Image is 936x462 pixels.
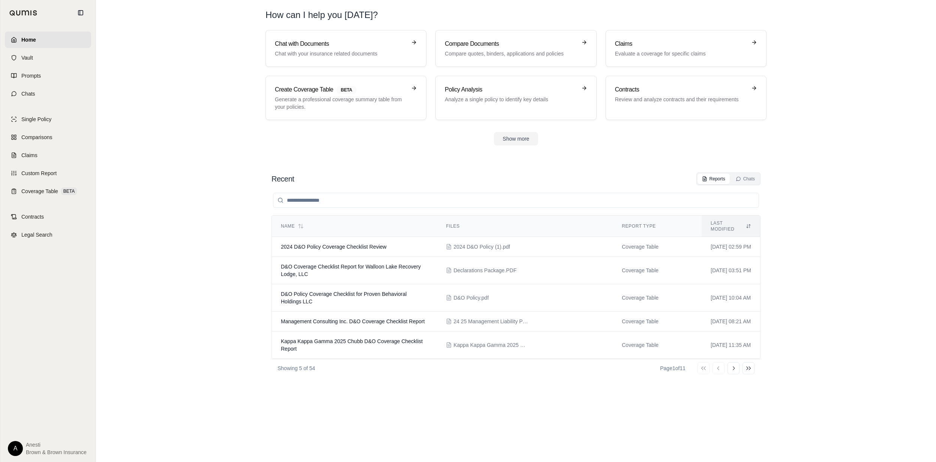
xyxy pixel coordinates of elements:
p: Generate a professional coverage summary table from your policies. [275,96,406,111]
h3: Compare Documents [445,39,576,48]
span: D&O Policy.pdf [453,294,489,301]
div: A [8,441,23,456]
span: Legal Search [21,231,52,238]
td: [DATE] 10:04 AM [702,284,760,312]
a: Create Coverage TableBETAGenerate a professional coverage summary table from your policies. [265,76,426,120]
span: D&O Coverage Checklist Report for Walloon Lake Recovery Lodge, LLC [281,264,421,277]
a: Single Policy [5,111,91,127]
a: Chat with DocumentsChat with your insurance related documents [265,30,426,67]
a: Policy AnalysisAnalyze a single policy to identify key details [435,76,596,120]
td: [DATE] 03:51 PM [702,257,760,284]
a: Chats [5,85,91,102]
span: 2024 D&O Policy (1).pdf [453,243,510,250]
h2: Recent [271,174,294,184]
td: Coverage Table [613,257,702,284]
span: D&O Policy Coverage Checklist for Proven Behavioral Holdings LLC [281,291,406,304]
th: Report Type [613,216,702,237]
span: Coverage Table [21,187,58,195]
h3: Create Coverage Table [275,85,406,94]
h3: Policy Analysis [445,85,576,94]
td: [DATE] 08:21 AM [702,312,760,331]
h1: How can I help you [DATE]? [265,9,378,21]
td: [DATE] 02:59 PM [702,237,760,257]
div: Name [281,223,428,229]
span: Contracts [21,213,44,220]
a: ClaimsEvaluate a coverage for specific claims [606,30,766,67]
a: Compare DocumentsCompare quotes, binders, applications and policies [435,30,596,67]
a: Claims [5,147,91,163]
span: Declarations Package.PDF [453,267,516,274]
button: Reports [697,174,730,184]
span: 24 25 Management Liability Package Policy.PDF [453,318,528,325]
p: Analyze a single policy to identify key details [445,96,576,103]
td: Coverage Table [613,237,702,257]
div: Reports [702,176,725,182]
span: Kappa Kappa Gamma 2025 Chubb Financial Management Policy (1).pdf [453,341,528,349]
a: Custom Report [5,165,91,181]
p: Review and analyze contracts and their requirements [615,96,747,103]
td: Coverage Table [613,331,702,359]
span: Prompts [21,72,41,79]
h3: Contracts [615,85,747,94]
h3: Claims [615,39,747,48]
span: Anesti [26,441,87,448]
span: Claims [21,151,37,159]
a: Coverage TableBETA [5,183,91,199]
a: Contracts [5,208,91,225]
a: Prompts [5,67,91,84]
div: Chats [736,176,755,182]
td: [DATE] 11:35 AM [702,331,760,359]
div: Page 1 of 11 [660,364,685,372]
a: Home [5,31,91,48]
span: Chats [21,90,35,97]
span: BETA [61,187,77,195]
button: Show more [494,132,538,145]
span: 2024 D&O Policy Coverage Checklist Review [281,244,387,250]
p: Showing 5 of 54 [277,364,315,372]
td: Coverage Table [613,312,702,331]
span: Brown & Brown Insurance [26,448,87,456]
span: Vault [21,54,33,61]
span: Custom Report [21,169,57,177]
span: Kappa Kappa Gamma 2025 Chubb D&O Coverage Checklist Report [281,338,423,352]
img: Qumis Logo [9,10,37,16]
button: Chats [731,174,759,184]
th: Files [437,216,613,237]
div: Last modified [711,220,751,232]
td: Coverage Table [613,284,702,312]
span: Home [21,36,36,43]
a: Legal Search [5,226,91,243]
span: Comparisons [21,133,52,141]
p: Compare quotes, binders, applications and policies [445,50,576,57]
span: Single Policy [21,115,51,123]
a: Comparisons [5,129,91,145]
span: BETA [336,86,357,94]
h3: Chat with Documents [275,39,406,48]
button: Collapse sidebar [75,7,87,19]
p: Chat with your insurance related documents [275,50,406,57]
a: ContractsReview and analyze contracts and their requirements [606,76,766,120]
span: Management Consulting Inc. D&O Coverage Checklist Report [281,318,425,324]
p: Evaluate a coverage for specific claims [615,50,747,57]
a: Vault [5,49,91,66]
